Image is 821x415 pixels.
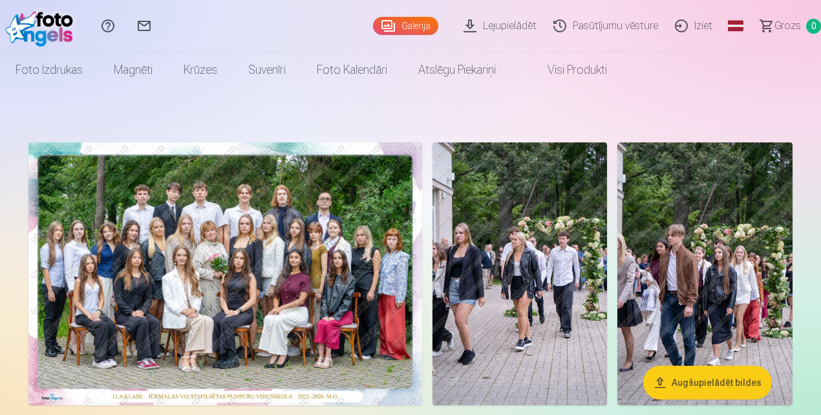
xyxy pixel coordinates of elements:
[233,52,301,88] a: Suvenīri
[806,19,821,34] span: 0
[643,366,772,399] button: Augšupielādēt bildes
[98,52,168,88] a: Magnēti
[774,18,801,34] span: Grozs
[403,52,511,88] a: Atslēgu piekariņi
[168,52,233,88] a: Krūzes
[373,17,438,35] a: Galerija
[301,52,403,88] a: Foto kalendāri
[5,5,80,47] img: /fa3
[511,52,623,88] a: Visi produkti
